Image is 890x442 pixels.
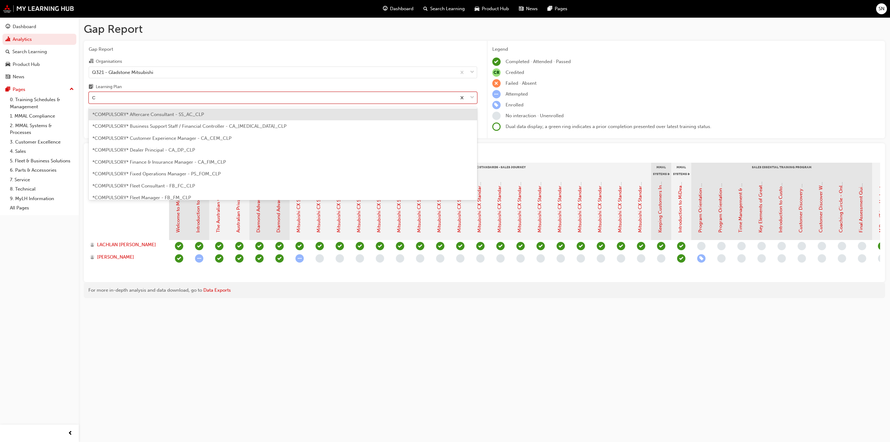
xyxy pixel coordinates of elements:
[506,59,571,64] span: Completed · Attended · Passed
[6,24,10,30] span: guage-icon
[878,242,886,250] span: learningRecordVerb_COMPLETE-icon
[492,112,501,120] span: learningRecordVerb_NONE-icon
[2,71,76,83] a: News
[7,184,76,194] a: 8. Technical
[557,242,565,250] span: learningRecordVerb_PASS-icon
[356,242,364,250] span: learningRecordVerb_PASS-icon
[778,254,786,263] span: learningRecordVerb_NONE-icon
[89,84,93,90] span: learningplan-icon
[757,254,766,263] span: learningRecordVerb_NONE-icon
[376,242,384,250] span: learningRecordVerb_PASS-icon
[336,254,344,263] span: learningRecordVerb_NONE-icon
[436,254,444,263] span: learningRecordVerb_NONE-icon
[691,163,872,178] div: Sales Essential Training Program
[295,254,304,263] span: learningRecordVerb_ATTEMPT-icon
[92,195,191,200] span: *COMPULSORY* Fleet Manager - FB_FM_CLP
[548,5,552,13] span: pages-icon
[215,254,223,263] span: learningRecordVerb_PASS-icon
[519,5,523,13] span: news-icon
[336,242,344,250] span: learningRecordVerb_PASS-icon
[506,124,711,129] span: Dual data display; a green ring indicates a prior completion presented over latest training status.
[96,58,122,65] div: Organisations
[12,48,47,55] div: Search Learning
[506,80,536,86] span: Failed · Absent
[492,90,501,98] span: learningRecordVerb_ATTEMPT-icon
[543,2,572,15] a: pages-iconPages
[818,254,826,263] span: learningRecordVerb_NONE-icon
[203,287,231,293] a: Data Exports
[235,242,244,250] span: learningRecordVerb_PASS-icon
[96,84,122,90] div: Learning Plan
[717,242,726,250] span: learningRecordVerb_NONE-icon
[482,5,509,12] span: Product Hub
[737,254,746,263] span: learningRecordVerb_NONE-icon
[92,112,204,117] span: *COMPULSORY* Aftercare Consultant - SS_AC_CLP
[175,242,183,250] span: learningRecordVerb_COMPLETE-icon
[396,242,404,250] span: learningRecordVerb_PASS-icon
[506,113,564,118] span: No interaction · Unenrolled
[637,242,645,250] span: learningRecordVerb_PASS-icon
[7,147,76,156] a: 4. Sales
[838,242,846,250] span: learningRecordVerb_NONE-icon
[89,59,93,64] span: organisation-icon
[6,74,10,80] span: news-icon
[798,254,806,263] span: learningRecordVerb_NONE-icon
[717,254,726,263] span: learningRecordVerb_NONE-icon
[697,242,706,250] span: learningRecordVerb_NONE-icon
[6,62,10,67] span: car-icon
[88,287,880,294] div: For more in-depth analysis and data download, go to
[858,254,866,263] span: learningRecordVerb_NONE-icon
[90,241,163,248] a: LACHLAN [PERSON_NAME]
[92,69,153,76] div: Q321 - Gladstone Mitsubishi
[7,165,76,175] a: 6. Parts & Accessories
[13,61,40,68] div: Product Hub
[92,171,221,177] span: *COMPULSORY* Fixed Operations Manager - PS_FOM_CLP
[597,242,605,250] span: learningRecordVerb_PASS-icon
[470,68,474,76] span: down-icon
[90,254,163,261] a: [PERSON_NAME]
[175,254,183,263] span: learningRecordVerb_COMPLETE-icon
[677,254,685,263] span: learningRecordVerb_PASS-icon
[235,254,244,263] span: learningRecordVerb_PASS-icon
[470,94,474,102] span: down-icon
[516,242,525,250] span: learningRecordVerb_PASS-icon
[677,242,685,250] span: learningRecordVerb_PASS-icon
[383,5,388,13] span: guage-icon
[436,242,444,250] span: learningRecordVerb_PASS-icon
[92,147,195,153] span: *COMPULSORY* Dealer Principal - CA_DP_CLP
[557,254,565,263] span: learningRecordVerb_NONE-icon
[7,194,76,204] a: 9. MyLH Information
[597,254,605,263] span: learningRecordVerb_NONE-icon
[876,3,887,14] button: SN
[2,46,76,58] a: Search Learning
[378,2,418,15] a: guage-iconDashboard
[475,5,479,13] span: car-icon
[2,84,76,95] button: Pages
[878,254,886,263] span: learningRecordVerb_NONE-icon
[215,242,223,250] span: learningRecordVerb_PASS-icon
[416,254,424,263] span: learningRecordVerb_NONE-icon
[838,254,846,263] span: learningRecordVerb_NONE-icon
[356,254,364,263] span: learningRecordVerb_NONE-icon
[255,242,264,250] span: learningRecordVerb_PASS-icon
[2,59,76,70] a: Product Hub
[6,37,10,42] span: chart-icon
[195,254,203,263] span: learningRecordVerb_ATTEMPT-icon
[6,87,10,92] span: pages-icon
[657,254,665,263] span: learningRecordVerb_NONE-icon
[376,254,384,263] span: learningRecordVerb_NONE-icon
[416,242,424,250] span: learningRecordVerb_PASS-icon
[92,123,286,129] span: *COMPULSORY* Business Support Staff / Financial Controller - CA_[MEDICAL_DATA]_CLP
[13,23,36,30] div: Dashboard
[316,254,324,263] span: learningRecordVerb_NONE-icon
[677,168,683,233] a: Introduction to MiDealerAssist
[651,163,671,178] div: MMAL Systems & Processes - Customer
[757,242,766,250] span: learningRecordVerb_NONE-icon
[818,242,826,250] span: learningRecordVerb_NONE-icon
[89,46,477,53] span: Gap Report
[470,2,514,15] a: car-iconProduct Hub
[496,254,505,263] span: learningRecordVerb_NONE-icon
[255,254,264,263] span: learningRecordVerb_PASS-icon
[430,5,465,12] span: Search Learning
[84,22,885,36] h1: Gap Report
